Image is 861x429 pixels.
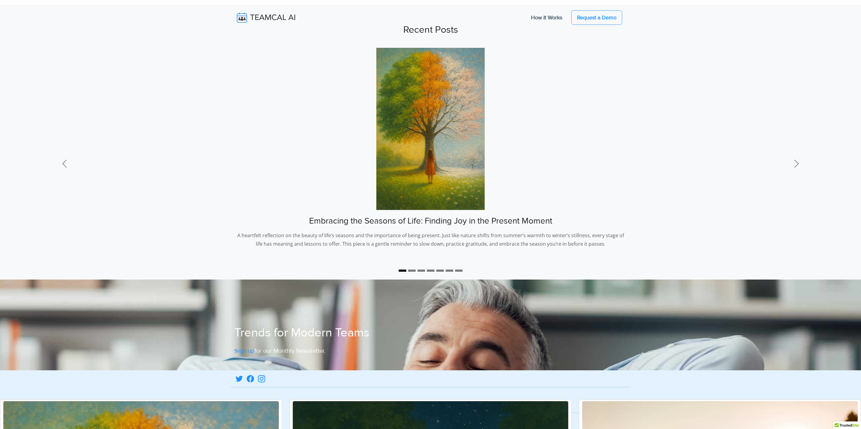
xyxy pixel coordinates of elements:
[234,231,627,251] p: A heartfelt reflection on the beauty of life’s seasons and the importance of being present. Just ...
[234,216,627,226] h3: Embracing the Seasons of Life: Finding Joy in the Present Moment
[234,347,254,355] a: Sign up
[234,326,460,340] h1: Trends for Modern Teams
[234,347,460,355] h5: for our Monthly Newsletter.
[571,10,622,25] a: Request a Demo
[376,48,484,210] img: image of Embracing the Seasons of Life: Finding Joy in the Present Moment
[525,11,568,24] a: How It Works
